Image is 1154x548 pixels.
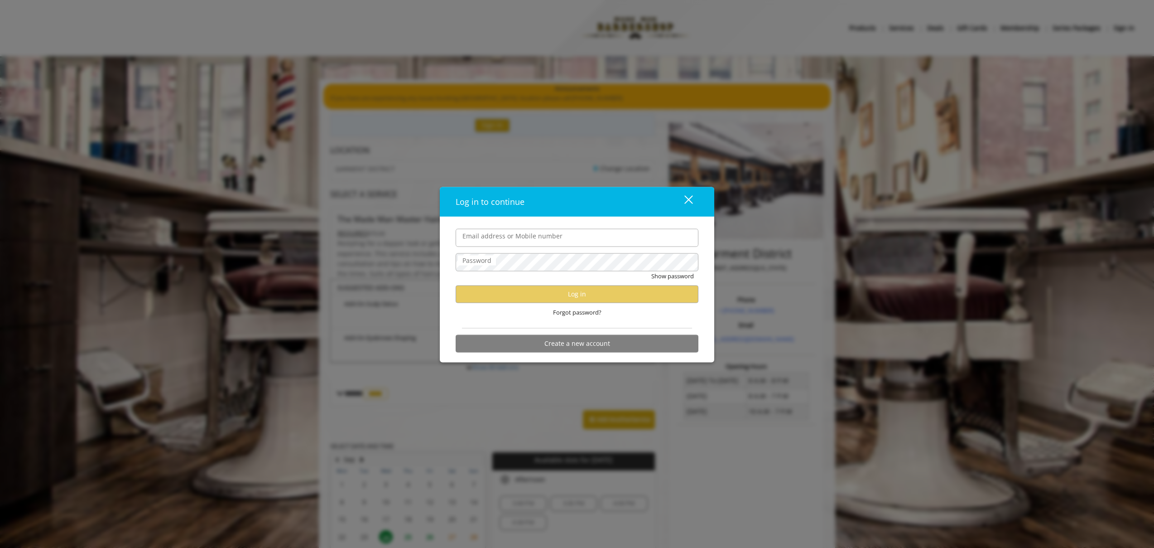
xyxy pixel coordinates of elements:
input: Email address or Mobile number [456,228,698,247]
input: Password [456,253,698,271]
button: close dialog [668,192,698,211]
button: Create a new account [456,335,698,352]
div: close dialog [674,195,692,209]
button: Log in [456,285,698,303]
label: Password [458,255,496,265]
button: Show password [651,271,694,281]
label: Email address or Mobile number [458,231,567,241]
span: Forgot password? [553,307,601,317]
span: Log in to continue [456,196,524,207]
